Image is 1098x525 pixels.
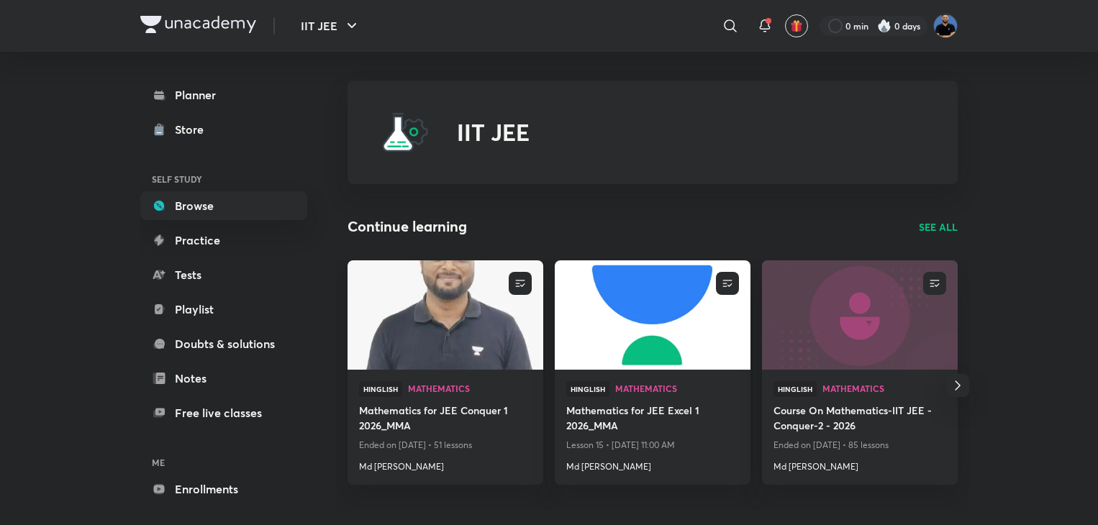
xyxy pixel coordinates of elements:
a: Mathematics [822,384,946,394]
img: new-thumbnail [345,259,545,370]
button: IIT JEE [292,12,369,40]
a: Planner [140,81,307,109]
a: Notes [140,364,307,393]
span: Hinglish [359,381,402,397]
a: Free live classes [140,398,307,427]
a: Mathematics [615,384,739,394]
a: Mathematics for JEE Conquer 1 2026_MMA [359,403,532,436]
a: Practice [140,226,307,255]
a: Tests [140,260,307,289]
a: Store [140,115,307,144]
a: Doubts & solutions [140,329,307,358]
a: Enrollments [140,475,307,503]
a: Browse [140,191,307,220]
img: Company Logo [140,16,256,33]
img: IIT JEE [382,109,428,155]
img: streak [877,19,891,33]
a: new-thumbnail [555,260,750,370]
a: Mathematics for JEE Excel 1 2026_MMA [566,403,739,436]
span: Mathematics [615,384,739,393]
div: Store [175,121,212,138]
p: Lesson 15 • [DATE] 11:00 AM [566,436,739,455]
iframe: Help widget launcher [970,469,1082,509]
h2: Continue learning [348,216,467,237]
span: Hinglish [566,381,609,397]
a: Company Logo [140,16,256,37]
button: avatar [785,14,808,37]
p: Ended on [DATE] • 85 lessons [773,436,946,455]
a: Mathematics [408,384,532,394]
img: Md Afroj [933,14,958,38]
img: new-thumbnail [553,259,752,370]
a: Md [PERSON_NAME] [359,455,532,473]
h2: IIT JEE [457,119,530,146]
p: Ended on [DATE] • 51 lessons [359,436,532,455]
span: Hinglish [773,381,817,397]
img: avatar [790,19,803,32]
a: new-thumbnail [762,260,958,370]
a: Md [PERSON_NAME] [773,455,946,473]
span: Mathematics [408,384,532,393]
span: Mathematics [822,384,946,393]
a: new-thumbnail [348,260,543,370]
a: Playlist [140,295,307,324]
a: SEE ALL [919,219,958,234]
img: new-thumbnail [760,259,959,370]
a: Course On Mathematics-IIT JEE -Conquer-2 - 2026 [773,403,946,436]
h6: ME [140,450,307,475]
a: Md [PERSON_NAME] [566,455,739,473]
h6: SELF STUDY [140,167,307,191]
